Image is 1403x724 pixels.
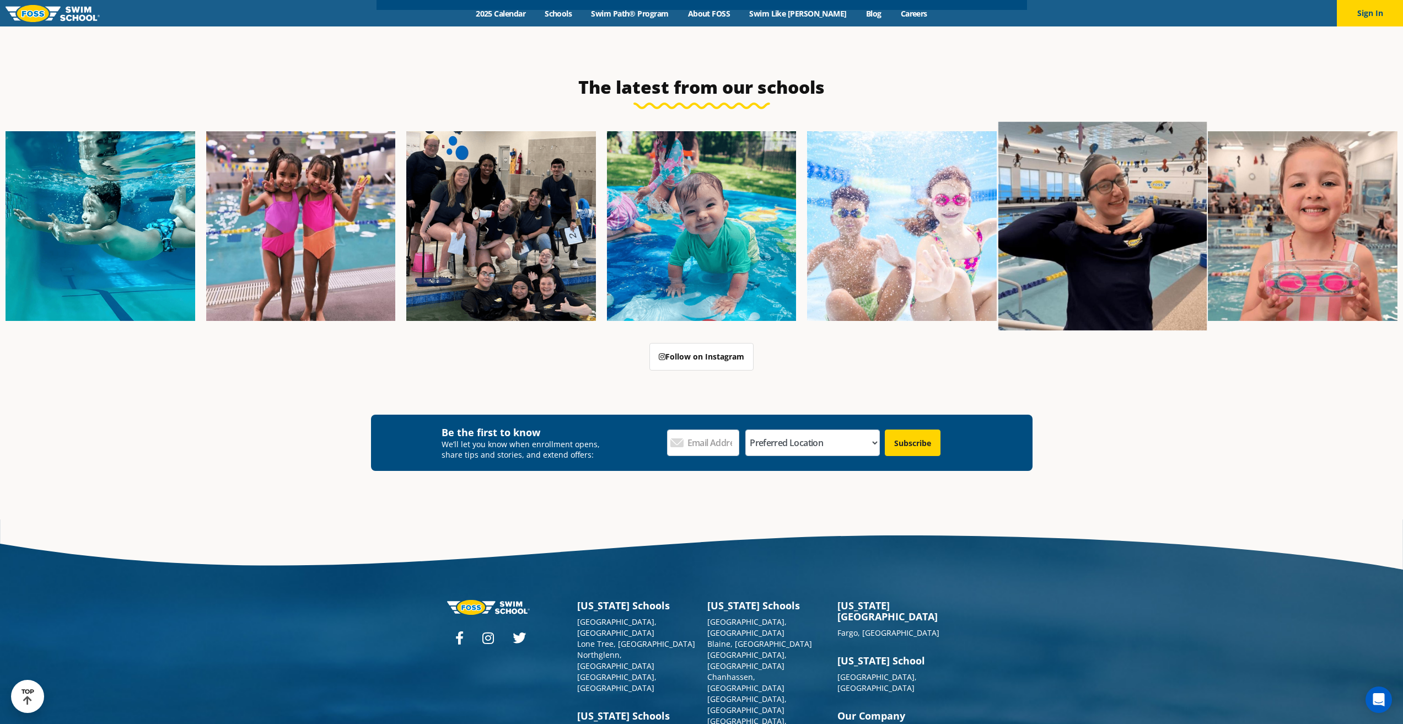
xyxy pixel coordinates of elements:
img: Fa25-Website-Images-9-600x600.jpg [998,122,1207,330]
a: Northglenn, [GEOGRAPHIC_DATA] [577,650,654,671]
a: [GEOGRAPHIC_DATA], [GEOGRAPHIC_DATA] [707,616,787,638]
img: Fa25-Website-Images-1-600x600.png [6,131,195,321]
a: About FOSS [678,8,740,19]
a: Fargo, [GEOGRAPHIC_DATA] [837,628,939,638]
h3: [US_STATE][GEOGRAPHIC_DATA] [837,600,956,622]
a: Chanhassen, [GEOGRAPHIC_DATA] [707,672,784,693]
a: Schools [535,8,582,19]
a: [GEOGRAPHIC_DATA], [GEOGRAPHIC_DATA] [837,672,917,693]
h3: Our Company [837,710,956,721]
h3: [US_STATE] School [837,655,956,666]
a: Swim Like [PERSON_NAME] [740,8,857,19]
a: Careers [891,8,937,19]
img: FOSS Swim School Logo [6,5,100,22]
input: Email Address [667,430,739,456]
img: Foss-logo-horizontal-white.svg [447,600,530,615]
a: Blaine, [GEOGRAPHIC_DATA] [707,639,812,649]
h3: [US_STATE] Schools [577,600,696,611]
a: [GEOGRAPHIC_DATA], [GEOGRAPHIC_DATA] [577,672,657,693]
p: We’ll let you know when enrollment opens, share tips and stories, and extend offers: [442,439,608,460]
div: Open Intercom Messenger [1366,687,1392,713]
h3: [US_STATE] Schools [577,710,696,721]
img: Fa25-Website-Images-2-600x600.png [406,131,596,321]
div: TOP [21,688,34,705]
img: Fa25-Website-Images-14-600x600.jpg [1208,131,1397,321]
input: Subscribe [885,430,940,456]
img: FCC_FOSS_GeneralShoot_May_FallCampaign_lowres-9556-600x600.jpg [807,131,997,321]
a: Lone Tree, [GEOGRAPHIC_DATA] [577,639,695,649]
a: Blog [856,8,891,19]
h3: [US_STATE] Schools [707,600,826,611]
h4: Be the first to know [442,426,608,439]
a: [GEOGRAPHIC_DATA], [GEOGRAPHIC_DATA] [707,694,787,715]
img: Fa25-Website-Images-600x600.png [607,131,797,321]
a: Swim Path® Program [582,8,678,19]
a: [GEOGRAPHIC_DATA], [GEOGRAPHIC_DATA] [707,650,787,671]
a: 2025 Calendar [466,8,535,19]
a: Follow on Instagram [649,343,754,371]
a: [GEOGRAPHIC_DATA], [GEOGRAPHIC_DATA] [577,616,657,638]
img: Fa25-Website-Images-8-600x600.jpg [206,131,396,321]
